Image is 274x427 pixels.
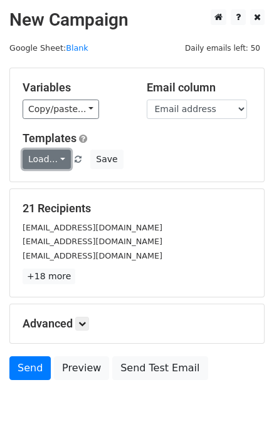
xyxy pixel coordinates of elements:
h5: Advanced [23,317,251,331]
a: Blank [66,43,88,53]
h5: 21 Recipients [23,202,251,215]
a: Preview [54,356,109,380]
h5: Variables [23,81,128,95]
small: [EMAIL_ADDRESS][DOMAIN_NAME] [23,251,162,260]
a: Daily emails left: 50 [181,43,265,53]
a: Load... [23,150,71,169]
iframe: Chat Widget [211,367,274,427]
a: +18 more [23,269,75,284]
a: Copy/paste... [23,100,99,119]
small: [EMAIL_ADDRESS][DOMAIN_NAME] [23,237,162,246]
button: Save [90,150,123,169]
a: Send [9,356,51,380]
a: Templates [23,131,76,145]
a: Send Test Email [112,356,208,380]
span: Daily emails left: 50 [181,41,265,55]
small: Google Sheet: [9,43,88,53]
small: [EMAIL_ADDRESS][DOMAIN_NAME] [23,223,162,232]
h2: New Campaign [9,9,265,31]
h5: Email column [147,81,252,95]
